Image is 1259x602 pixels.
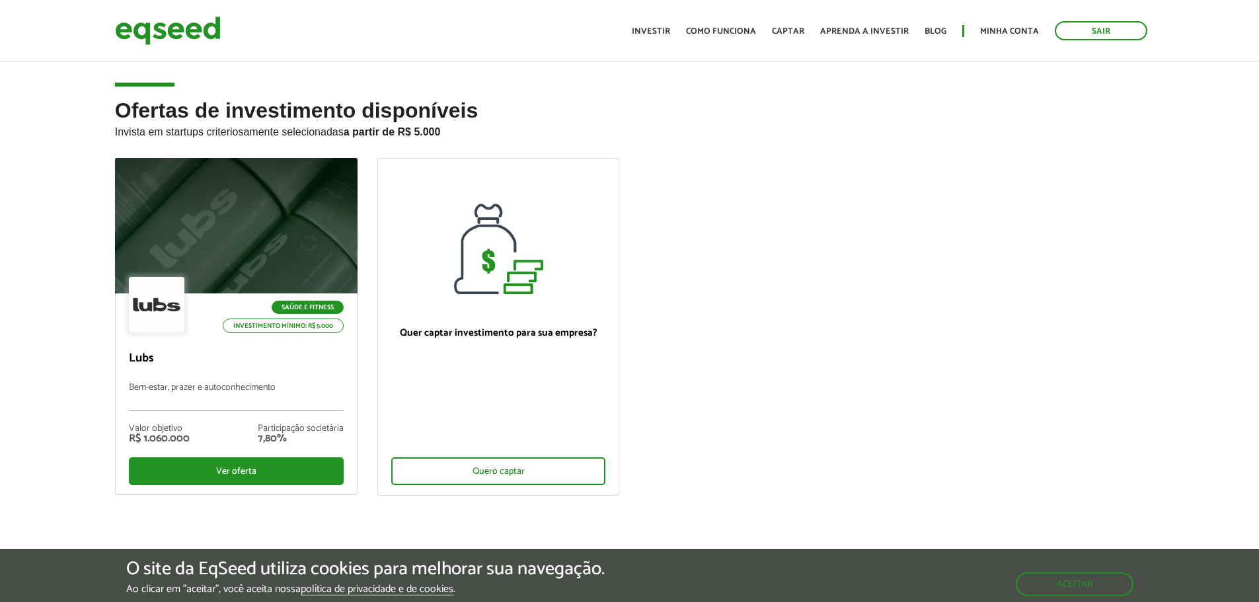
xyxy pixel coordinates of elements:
div: Ver oferta [129,457,344,485]
a: Saúde e Fitness Investimento mínimo: R$ 5.000 Lubs Bem-estar, prazer e autoconhecimento Valor obj... [115,158,358,495]
p: Bem-estar, prazer e autoconhecimento [129,383,344,411]
a: Aprenda a investir [820,27,909,36]
p: Saúde e Fitness [272,301,344,314]
a: Quer captar investimento para sua empresa? Quero captar [377,158,620,496]
p: Invista em startups criteriosamente selecionadas [115,122,1145,138]
a: Investir [632,27,670,36]
a: Minha conta [980,27,1039,36]
p: Investimento mínimo: R$ 5.000 [223,319,344,333]
a: Captar [772,27,804,36]
h2: Ofertas de investimento disponíveis [115,99,1145,158]
div: Participação societária [258,424,344,433]
strong: a partir de R$ 5.000 [344,126,441,137]
div: Quero captar [391,457,606,485]
a: Sair [1055,21,1147,40]
a: Blog [925,27,946,36]
a: política de privacidade e de cookies [301,584,453,595]
div: R$ 1.060.000 [129,433,190,444]
p: Lubs [129,352,344,366]
button: Aceitar [1016,572,1133,596]
div: 7,80% [258,433,344,444]
div: Valor objetivo [129,424,190,433]
img: EqSeed [115,13,221,48]
a: Como funciona [686,27,756,36]
h5: O site da EqSeed utiliza cookies para melhorar sua navegação. [126,559,605,580]
p: Quer captar investimento para sua empresa? [391,327,606,339]
p: Ao clicar em "aceitar", você aceita nossa . [126,583,605,595]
